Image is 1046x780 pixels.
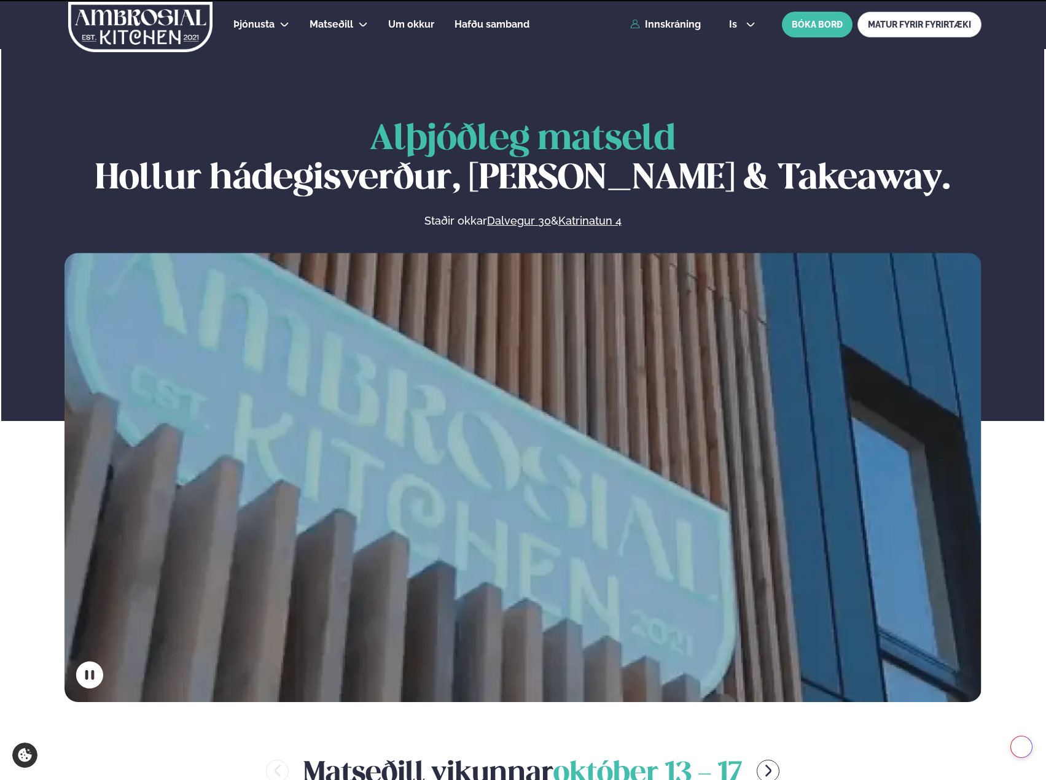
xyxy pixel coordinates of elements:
a: Dalvegur 30 [487,214,551,228]
img: logo [67,2,214,52]
a: Katrinatun 4 [558,214,622,228]
button: BÓKA BORÐ [782,12,853,37]
a: Um okkur [388,17,434,32]
a: Matseðill [310,17,353,32]
span: Þjónusta [233,18,275,30]
button: is [719,20,765,29]
a: Innskráning [630,19,701,30]
span: Alþjóðleg matseld [370,123,676,156]
span: is [729,20,741,29]
span: Matseðill [310,18,353,30]
a: Hafðu samband [455,17,529,32]
h1: Hollur hádegisverður, [PERSON_NAME] & Takeaway. [64,120,982,199]
p: Staðir okkar & [291,214,755,228]
a: Þjónusta [233,17,275,32]
span: Um okkur [388,18,434,30]
span: Hafðu samband [455,18,529,30]
a: Cookie settings [12,743,37,768]
a: MATUR FYRIR FYRIRTÆKI [857,12,982,37]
